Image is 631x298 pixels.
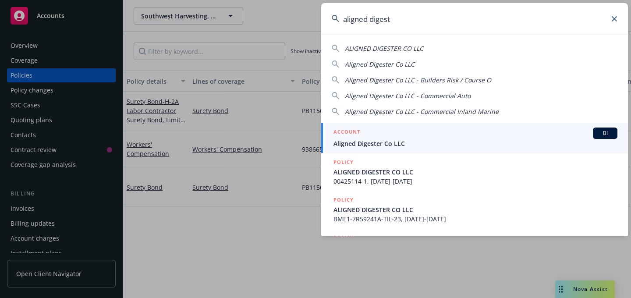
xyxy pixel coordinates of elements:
[321,191,628,228] a: POLICYALIGNED DIGESTER CO LLCBME1-7R59241A-TIL-23, [DATE]-[DATE]
[345,107,499,116] span: Aligned Digester Co LLC - Commercial Inland Marine
[333,128,360,138] h5: ACCOUNT
[333,177,617,186] span: 00425114-1, [DATE]-[DATE]
[596,129,614,137] span: BI
[333,139,617,148] span: Aligned Digester Co LLC
[333,205,617,214] span: ALIGNED DIGESTER CO LLC
[333,214,617,223] span: BME1-7R59241A-TIL-23, [DATE]-[DATE]
[333,158,354,167] h5: POLICY
[321,3,628,35] input: Search...
[333,233,354,242] h5: POLICY
[321,153,628,191] a: POLICYALIGNED DIGESTER CO LLC00425114-1, [DATE]-[DATE]
[345,92,471,100] span: Aligned Digester Co LLC - Commercial Auto
[321,228,628,266] a: POLICY
[333,195,354,204] h5: POLICY
[333,167,617,177] span: ALIGNED DIGESTER CO LLC
[345,60,415,68] span: Aligned Digester Co LLC
[321,123,628,153] a: ACCOUNTBIAligned Digester Co LLC
[345,76,491,84] span: Aligned Digester Co LLC - Builders Risk / Course O
[345,44,423,53] span: ALIGNED DIGESTER CO LLC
